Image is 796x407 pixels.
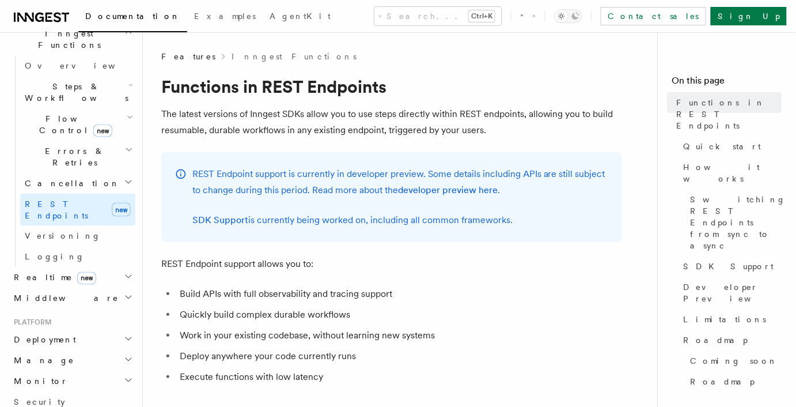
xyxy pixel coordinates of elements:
[691,194,786,251] span: Switching REST Endpoints from sync to async
[9,371,135,392] button: Monitor
[677,97,782,131] span: Functions in REST Endpoints
[398,184,498,195] a: developer preview here
[176,307,622,323] li: Quickly build complex durable workflows
[176,327,622,344] li: Work in your existing codebase, without learning new systems
[192,212,608,228] p: is currently being worked on, including all common frameworks.
[9,55,135,267] div: Inngest Functions
[686,189,782,256] a: Switching REST Endpoints from sync to async
[20,108,135,141] button: Flow Controlnew
[25,253,85,262] span: Logging
[686,371,782,392] a: Roadmap
[555,9,582,23] button: Toggle dark mode
[684,161,782,184] span: How it works
[161,76,622,97] h1: Functions in REST Endpoints
[9,318,52,327] span: Platform
[684,334,748,346] span: Roadmap
[679,136,782,157] a: Quick start
[9,376,68,387] span: Monitor
[679,309,782,330] a: Limitations
[25,61,143,70] span: Overview
[684,141,761,152] span: Quick start
[9,267,135,288] button: Realtimenew
[161,51,215,62] span: Features
[9,330,135,351] button: Deployment
[9,23,135,55] button: Inngest Functions
[9,351,135,371] button: Manage
[20,226,135,247] a: Versioning
[176,369,622,385] li: Execute functions with low latency
[161,256,622,272] p: REST Endpoint support allows you to:
[679,157,782,189] a: How it works
[601,7,706,25] a: Contact sales
[20,194,135,226] a: REST Endpointsnew
[684,261,774,272] span: SDK Support
[20,247,135,267] a: Logging
[192,214,248,225] a: SDK Support
[78,3,187,32] a: Documentation
[194,12,256,21] span: Examples
[686,351,782,371] a: Coming soon
[270,12,331,21] span: AgentKit
[85,12,180,21] span: Documentation
[672,92,782,136] a: Functions in REST Endpoints
[679,256,782,277] a: SDK Support
[9,334,76,346] span: Deployment
[9,293,119,304] span: Middleware
[77,272,96,285] span: new
[9,28,124,51] span: Inngest Functions
[232,51,357,62] a: Inngest Functions
[187,3,263,31] a: Examples
[9,272,96,284] span: Realtime
[469,10,495,22] kbd: Ctrl+K
[25,232,101,241] span: Versioning
[20,178,120,189] span: Cancellation
[9,288,135,309] button: Middleware
[20,113,127,136] span: Flow Control
[9,355,74,367] span: Manage
[684,281,782,304] span: Developer Preview
[684,314,767,325] span: Limitations
[374,7,502,25] button: Search...Ctrl+K
[161,106,622,138] p: The latest versions of Inngest SDKs allow you to use steps directly within REST endpoints, allowi...
[711,7,787,25] a: Sign Up
[176,286,622,302] li: Build APIs with full observability and tracing support
[691,355,778,367] span: Coming soon
[176,348,622,364] li: Deploy anywhere your code currently runs
[192,166,608,198] p: REST Endpoint support is currently in developer preview. Some details including APIs are still su...
[20,81,128,104] span: Steps & Workflows
[112,203,131,217] span: new
[691,376,755,387] span: Roadmap
[679,277,782,309] a: Developer Preview
[20,173,135,194] button: Cancellation
[25,199,88,220] span: REST Endpoints
[93,125,112,137] span: new
[679,330,782,351] a: Roadmap
[20,55,135,76] a: Overview
[14,398,65,407] span: Security
[672,74,782,92] h4: On this page
[20,76,135,108] button: Steps & Workflows
[20,141,135,173] button: Errors & Retries
[20,145,125,168] span: Errors & Retries
[263,3,338,31] a: AgentKit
